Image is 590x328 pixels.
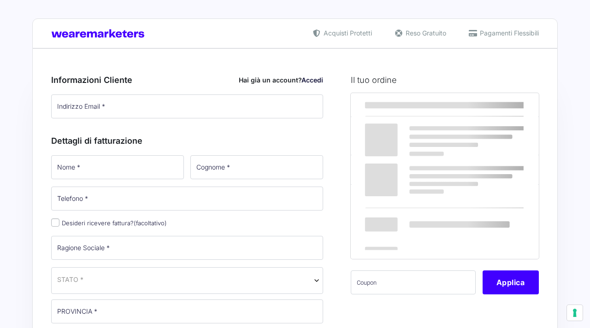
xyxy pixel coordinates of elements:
span: (facoltativo) [134,219,167,227]
th: Prodotto [351,93,459,117]
input: Telefono * [51,187,323,211]
label: Desideri ricevere fattura? [51,219,167,227]
input: Indirizzo Email * [51,94,323,118]
input: Ragione Sociale * [51,236,323,260]
span: Reso Gratuito [403,28,446,38]
h3: Il tuo ordine [351,74,539,86]
input: Desideri ricevere fattura?(facoltativo) [51,218,59,227]
span: Pagamenti Flessibili [478,28,539,38]
input: Nome * [51,155,184,179]
input: PROVINCIA * [51,299,323,323]
th: Totale [351,184,459,258]
h3: Informazioni Cliente [51,74,323,86]
input: Cognome * [190,155,323,179]
span: Italia [57,275,317,284]
th: Subtotale [351,155,459,184]
input: Coupon [351,270,476,294]
span: STATO * [57,275,83,284]
span: Acquisti Protetti [321,28,372,38]
button: Applica [483,270,539,294]
span: Italia [51,267,323,294]
iframe: Customerly Messenger Launcher [7,292,35,320]
a: Accedi [301,76,323,84]
th: Subtotale [459,93,539,117]
button: Le tue preferenze relative al consenso per le tecnologie di tracciamento [567,305,583,321]
h3: Dettagli di fatturazione [51,135,323,147]
div: Hai già un account? [239,75,323,85]
td: Marketers World 2025 - MW25 Ticket Premium [351,117,459,155]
